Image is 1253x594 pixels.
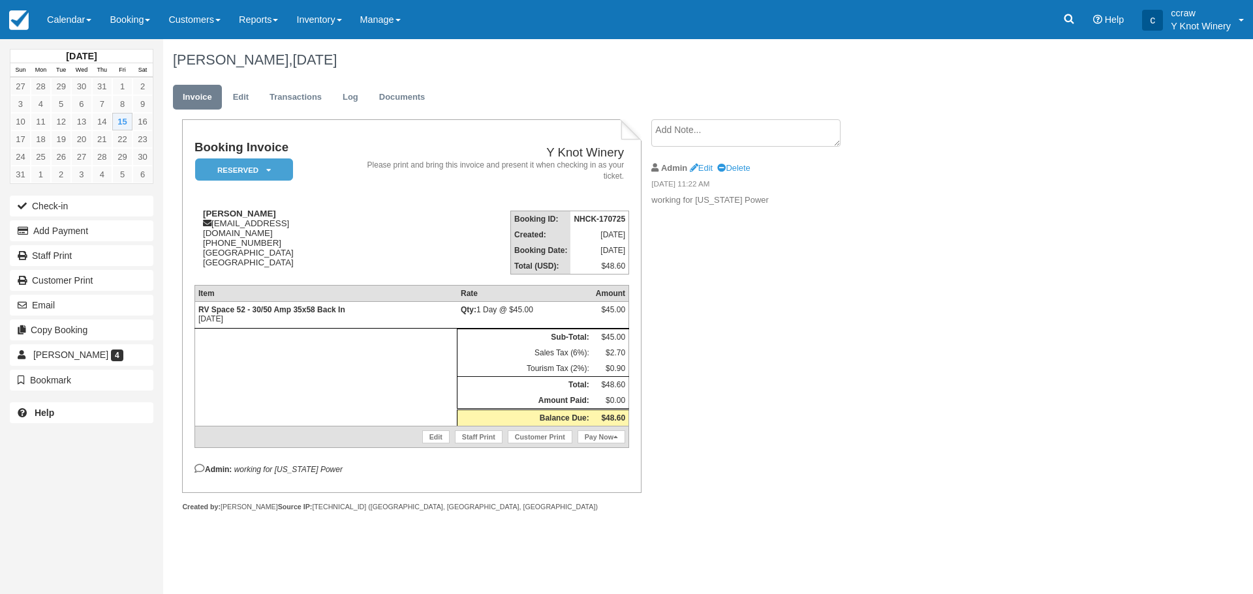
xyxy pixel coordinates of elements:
th: Mon [31,63,51,78]
button: Email [10,295,153,316]
span: [PERSON_NAME] [33,349,108,360]
a: 20 [71,130,91,148]
td: $48.60 [570,258,628,275]
strong: Qty [461,305,476,314]
button: Add Payment [10,220,153,241]
a: 17 [10,130,31,148]
a: 8 [112,95,132,113]
a: 19 [51,130,71,148]
a: 15 [112,113,132,130]
em: working for [US_STATE] Power [234,465,343,474]
strong: [PERSON_NAME] [203,209,276,218]
a: 29 [51,78,71,95]
a: 5 [51,95,71,113]
div: c [1142,10,1163,31]
div: $45.00 [596,305,625,325]
h2: Y Knot Winery [360,146,624,160]
th: Sub-Total: [457,329,593,346]
a: 1 [31,166,51,183]
a: Edit [223,85,258,110]
a: 27 [10,78,31,95]
a: Edit [690,163,713,173]
a: 28 [31,78,51,95]
strong: Admin: [194,465,232,474]
a: Staff Print [455,430,503,443]
span: [DATE] [292,52,337,68]
th: Total: [457,377,593,393]
td: Tourism Tax (2%): [457,361,593,377]
a: 5 [112,166,132,183]
td: 1 Day @ $45.00 [457,302,593,329]
p: Y Knot Winery [1171,20,1231,33]
a: Help [10,402,153,423]
td: $0.00 [593,393,629,409]
a: 11 [31,113,51,130]
th: Created: [511,227,571,243]
td: $0.90 [593,361,629,377]
p: ccraw [1171,7,1231,20]
th: Amount Paid: [457,393,593,409]
a: Customer Print [10,270,153,291]
a: [PERSON_NAME] 4 [10,344,153,365]
a: 9 [132,95,153,113]
td: [DATE] [570,227,628,243]
a: 29 [112,148,132,166]
a: 30 [132,148,153,166]
a: 16 [132,113,153,130]
button: Check-in [10,196,153,216]
a: Invoice [173,85,222,110]
span: Help [1105,14,1124,25]
th: Sun [10,63,31,78]
div: [PERSON_NAME] [TECHNICAL_ID] ([GEOGRAPHIC_DATA], [GEOGRAPHIC_DATA], [GEOGRAPHIC_DATA]) [182,502,641,512]
a: 2 [132,78,153,95]
a: 4 [92,166,112,183]
a: 4 [31,95,51,113]
a: 30 [71,78,91,95]
a: 27 [71,148,91,166]
th: Thu [92,63,112,78]
th: Balance Due: [457,409,593,426]
a: 31 [10,166,31,183]
th: Total (USD): [511,258,571,275]
a: 26 [51,148,71,166]
a: 10 [10,113,31,130]
td: $48.60 [593,377,629,393]
strong: Source IP: [278,503,313,511]
th: Booking Date: [511,243,571,258]
a: 1 [112,78,132,95]
strong: NHCK-170725 [574,215,625,224]
td: [DATE] [570,243,628,258]
p: working for [US_STATE] Power [651,194,871,207]
a: Delete [717,163,750,173]
a: 18 [31,130,51,148]
a: 3 [10,95,31,113]
a: Transactions [260,85,332,110]
th: Rate [457,286,593,302]
a: 22 [112,130,132,148]
button: Copy Booking [10,319,153,340]
a: 6 [132,166,153,183]
strong: [DATE] [66,51,97,61]
a: 23 [132,130,153,148]
th: Item [194,286,457,302]
strong: Admin [661,163,687,173]
address: Please print and bring this invoice and present it when checking in as your ticket. [360,160,624,182]
a: Customer Print [508,430,572,443]
a: Log [333,85,368,110]
i: Help [1093,15,1102,24]
a: 24 [10,148,31,166]
td: Sales Tax (6%): [457,345,593,361]
em: [DATE] 11:22 AM [651,179,871,193]
strong: $48.60 [601,413,625,423]
a: 7 [92,95,112,113]
a: 6 [71,95,91,113]
a: 25 [31,148,51,166]
h1: [PERSON_NAME], [173,52,1093,68]
a: 14 [92,113,112,130]
th: Booking ID: [511,211,571,228]
th: Fri [112,63,132,78]
th: Sat [132,63,153,78]
a: 13 [71,113,91,130]
em: Reserved [195,158,293,181]
a: Documents [369,85,435,110]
